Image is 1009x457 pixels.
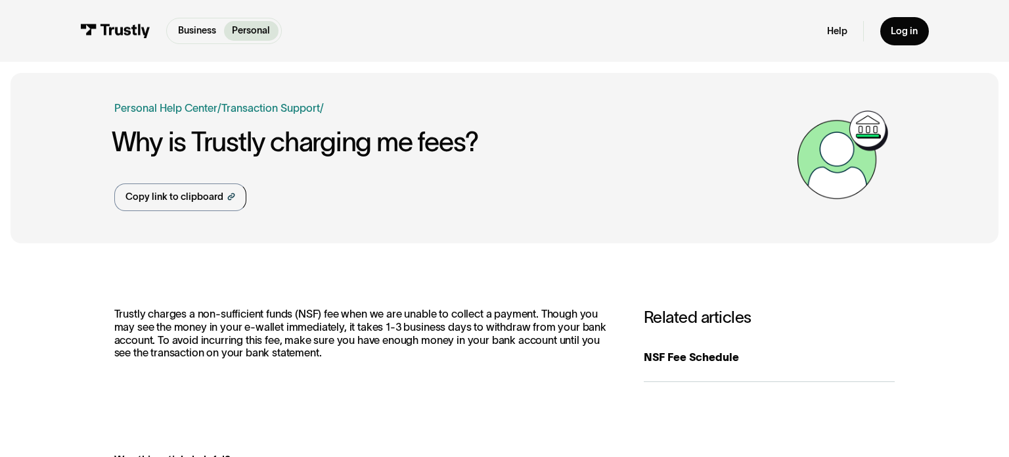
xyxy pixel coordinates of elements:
[114,100,217,116] a: Personal Help Center
[114,183,247,211] a: Copy link to clipboard
[320,100,324,116] div: /
[224,21,279,41] a: Personal
[880,17,929,45] a: Log in
[232,24,270,38] p: Personal
[644,308,895,327] h3: Related articles
[644,349,895,366] div: NSF Fee Schedule
[644,333,895,382] a: NSF Fee Schedule
[112,127,790,156] h1: Why is Trustly charging me fees?
[170,21,225,41] a: Business
[80,24,150,39] img: Trustly Logo
[125,190,223,204] div: Copy link to clipboard
[217,100,221,116] div: /
[891,25,918,37] div: Log in
[114,308,617,360] p: Trustly charges a non-sufficient funds (NSF) fee when we are unable to collect a payment. Though ...
[221,102,320,114] a: Transaction Support
[827,25,847,37] a: Help
[178,24,216,38] p: Business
